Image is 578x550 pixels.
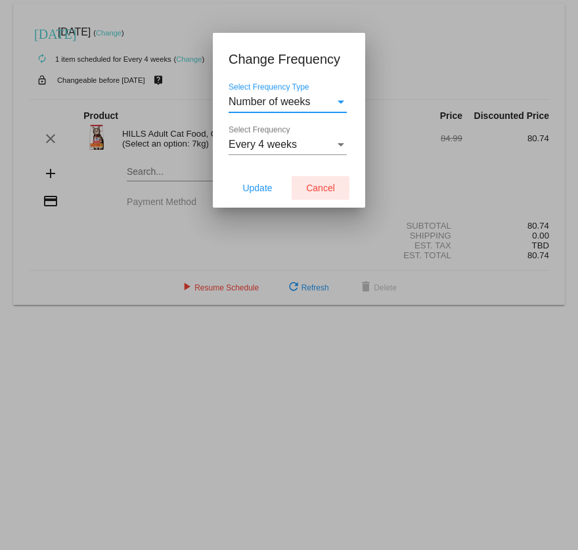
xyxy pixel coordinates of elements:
[306,183,335,193] span: Cancel
[229,139,297,150] span: Every 4 weeks
[229,49,349,70] h1: Change Frequency
[292,176,349,200] button: Cancel
[229,176,286,200] button: Update
[229,139,347,150] mat-select: Select Frequency
[229,96,311,107] span: Number of weeks
[242,183,272,193] span: Update
[229,96,347,108] mat-select: Select Frequency Type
